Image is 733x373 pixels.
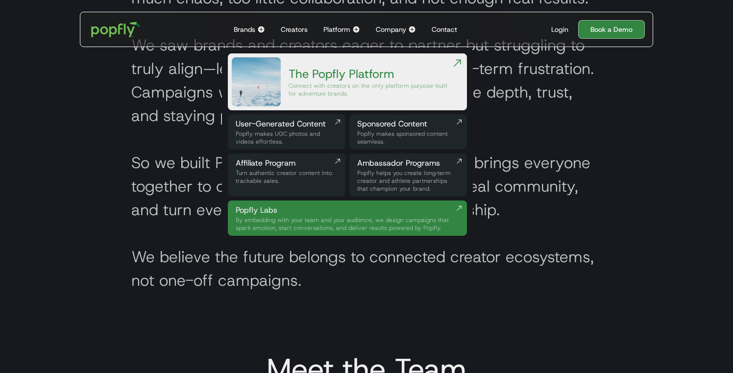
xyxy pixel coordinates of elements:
a: Sponsored ContentPopfly makes sponsored content seamless. [349,114,467,149]
a: Ambassador ProgramsPopfly helps you create long‑term creator and athlete partnerships that champi... [349,153,467,197]
a: Popfly LabsBy embedding with your team and your audience, we design campaigns that spark emotion,... [228,200,467,236]
div: Popfly Labs [236,204,451,216]
a: Book a Demo [578,20,645,39]
div: Brands [234,25,255,34]
div: Sponsored Content [357,118,459,130]
div: Popfly makes UGC photos and videos effortless. [236,130,338,146]
a: home [84,15,147,44]
div: Platform [323,25,350,34]
div: Creators [281,25,308,34]
div: Ambassador Programs [357,157,459,169]
div: Login [551,25,568,34]
div: User-Generated Content [236,118,338,130]
div: The Popfly Platform [289,66,451,82]
a: Affiliate ProgramTurn authentic creator content into trackable sales. [228,153,345,197]
a: Creators [277,12,312,47]
a: User-Generated ContentPopfly makes UGC photos and videos effortless. [228,114,345,149]
div: Turn authentic creator content into trackable sales. [236,169,338,185]
div: Company [376,25,406,34]
div: Connect with creators on the only platform purpose-built for adventure brands. [289,82,451,98]
div: By embedding with your team and your audience, we design campaigns that spark emotion, start conv... [236,216,451,232]
div: Popfly helps you create long‑term creator and athlete partnerships that champion your brand. [357,169,459,193]
div: Popfly makes sponsored content seamless. [357,130,459,146]
a: Contact [428,12,461,47]
div: Contact [432,25,457,34]
a: The Popfly PlatformConnect with creators on the only platform purpose-built for adventure brands. [228,53,467,110]
a: Login [547,25,572,34]
div: Affiliate Program [236,157,338,169]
